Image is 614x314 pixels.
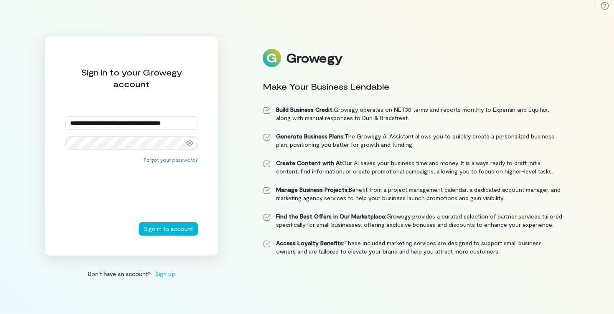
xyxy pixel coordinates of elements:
[263,49,281,67] img: Logo
[45,269,218,278] div: Don’t have an account?
[263,186,563,202] li: Benefit from a project management calendar, a dedicated account manager, and marketing agency ser...
[155,269,175,278] span: Sign up
[263,106,563,122] li: Growegy operates on NET30 terms and reports monthly to Experian and Equifax, along with manual re...
[263,132,563,149] li: The Growegy AI Assistant allows you to quickly create a personalized business plan, positioning y...
[263,80,563,92] div: Make Your Business Lendable
[263,159,563,176] li: Our AI saves your business time and money. It is always ready to draft initial content, find info...
[139,222,198,236] button: Sign in to account
[144,156,198,163] button: Forgot your password?
[276,159,342,166] strong: Create Content with AI:
[65,66,198,90] div: Sign in to your Growegy account
[276,186,349,193] strong: Manage Business Projects:
[276,239,344,246] strong: Access Loyalty Benefits:
[276,213,386,220] strong: Find the Best Offers in Our Marketplace:
[276,133,345,140] strong: Generate Business Plans:
[263,212,563,229] li: Growegy provides a curated selection of partner services tailored specifically for small business...
[263,239,563,256] li: These included marketing services are designed to support small business owners and are tailored ...
[286,51,342,65] div: Growegy
[276,106,334,113] strong: Build Business Credit:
